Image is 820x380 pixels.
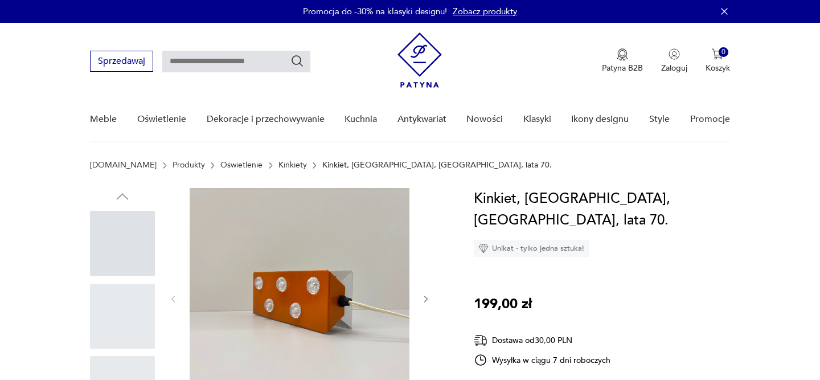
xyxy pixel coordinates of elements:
a: [DOMAIN_NAME] [90,161,157,170]
img: Ikona medalu [617,48,628,61]
img: Ikonka użytkownika [669,48,680,60]
a: Zobacz produkty [453,6,517,17]
img: Ikona diamentu [478,243,489,254]
a: Kuchnia [345,97,377,141]
a: Kinkiety [278,161,307,170]
div: Dostawa od 30,00 PLN [474,333,610,348]
p: Promocja do -30% na klasyki designu! [303,6,447,17]
p: Koszyk [706,63,730,73]
button: Patyna B2B [602,48,643,73]
p: 199,00 zł [474,293,532,315]
a: Style [649,97,670,141]
a: Produkty [173,161,205,170]
a: Sprzedawaj [90,58,153,66]
button: Szukaj [290,54,304,68]
p: Patyna B2B [602,63,643,73]
button: Zaloguj [661,48,687,73]
a: Promocje [690,97,730,141]
a: Klasyki [523,97,551,141]
button: Sprzedawaj [90,51,153,72]
a: Oświetlenie [220,161,263,170]
p: Zaloguj [661,63,687,73]
a: Nowości [466,97,503,141]
img: Patyna - sklep z meblami i dekoracjami vintage [397,32,442,88]
img: Ikona koszyka [712,48,723,60]
div: 0 [719,47,728,57]
a: Ikona medaluPatyna B2B [602,48,643,73]
p: Kinkiet, [GEOGRAPHIC_DATA], [GEOGRAPHIC_DATA], lata 70. [322,161,552,170]
a: Oświetlenie [137,97,186,141]
h1: Kinkiet, [GEOGRAPHIC_DATA], [GEOGRAPHIC_DATA], lata 70. [474,188,729,231]
div: Unikat - tylko jedna sztuka! [474,240,589,257]
div: Wysyłka w ciągu 7 dni roboczych [474,353,610,367]
a: Dekoracje i przechowywanie [207,97,325,141]
a: Antykwariat [397,97,446,141]
img: Ikona dostawy [474,333,487,348]
button: 0Koszyk [706,48,730,73]
a: Ikony designu [571,97,629,141]
a: Meble [90,97,117,141]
